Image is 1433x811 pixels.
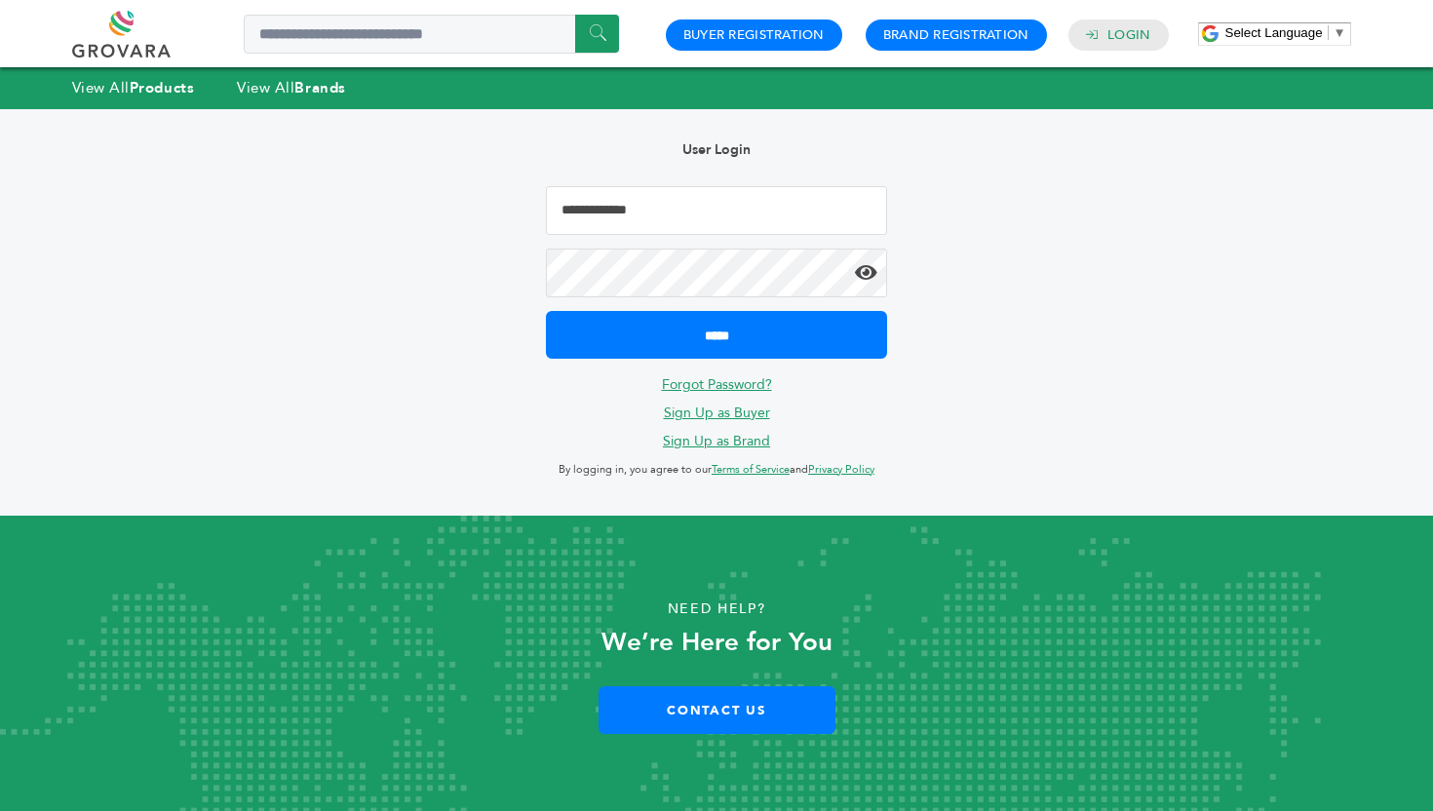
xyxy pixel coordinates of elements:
[682,140,751,159] b: User Login
[237,78,346,97] a: View AllBrands
[883,26,1029,44] a: Brand Registration
[546,186,887,235] input: Email Address
[599,686,835,734] a: Contact Us
[1225,25,1323,40] span: Select Language
[72,78,195,97] a: View AllProducts
[546,458,887,482] p: By logging in, you agree to our and
[294,78,345,97] strong: Brands
[1107,26,1150,44] a: Login
[130,78,194,97] strong: Products
[1328,25,1329,40] span: ​
[683,26,825,44] a: Buyer Registration
[662,375,772,394] a: Forgot Password?
[601,625,833,660] strong: We’re Here for You
[1334,25,1346,40] span: ▼
[664,404,770,422] a: Sign Up as Buyer
[1225,25,1346,40] a: Select Language​
[244,15,619,54] input: Search a product or brand...
[663,432,770,450] a: Sign Up as Brand
[808,462,874,477] a: Privacy Policy
[546,249,887,297] input: Password
[712,462,790,477] a: Terms of Service
[72,595,1362,624] p: Need Help?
